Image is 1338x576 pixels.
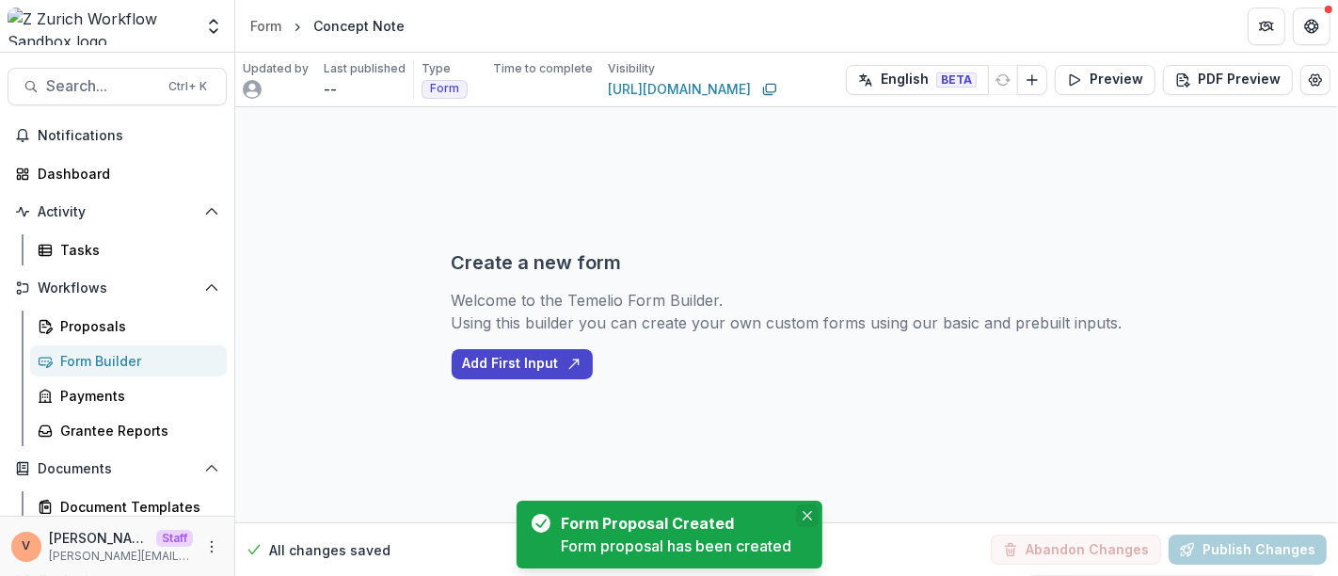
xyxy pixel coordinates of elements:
[8,158,227,189] a: Dashboard
[796,504,819,527] button: Close
[165,76,211,97] div: Ctrl + K
[38,164,212,184] div: Dashboard
[991,535,1161,565] button: Abandon Changes
[8,8,193,45] img: Z Zurich Workflow Sandbox logo
[38,128,219,144] span: Notifications
[8,273,227,303] button: Open Workflows
[38,204,197,220] span: Activity
[30,491,227,522] a: Document Templates
[8,197,227,227] button: Open Activity
[60,316,212,336] div: Proposals
[30,234,227,265] a: Tasks
[988,65,1018,95] button: Refresh Translation
[23,540,31,552] div: Venkat
[38,280,197,296] span: Workflows
[30,345,227,376] a: Form Builder
[60,386,212,406] div: Payments
[8,120,227,151] button: Notifications
[243,80,262,99] svg: avatar
[608,60,655,77] p: Visibility
[200,8,227,45] button: Open entity switcher
[30,380,227,411] a: Payments
[60,421,212,440] div: Grantee Reports
[269,540,390,560] p: All changes saved
[156,530,193,547] p: Staff
[562,535,792,557] div: Form proposal has been created
[1300,65,1330,95] button: Edit Form Settings
[46,77,157,95] span: Search...
[30,415,227,446] a: Grantee Reports
[422,60,451,77] p: Type
[200,536,223,558] button: More
[562,512,785,535] div: Form Proposal Created
[8,68,227,105] button: Search...
[452,312,1123,334] p: Using this builder you can create your own custom forms using our basic and prebuilt inputs.
[1248,8,1285,45] button: Partners
[452,349,593,379] button: Add First Input
[846,65,989,95] button: English BETA
[758,78,781,101] button: Copy link
[1163,65,1293,95] button: PDF Preview
[452,289,1123,312] p: Welcome to the Temelio Form Builder.
[60,497,212,517] div: Document Templates
[243,60,309,77] p: Updated by
[313,16,405,36] div: Concept Note
[250,16,281,36] div: Form
[60,240,212,260] div: Tasks
[1055,65,1155,95] button: Preview
[243,12,412,40] nav: breadcrumb
[608,79,751,99] a: [URL][DOMAIN_NAME]
[49,548,193,565] p: [PERSON_NAME][EMAIL_ADDRESS][DOMAIN_NAME]
[49,528,149,548] p: [PERSON_NAME]
[1169,535,1327,565] button: Publish Changes
[493,60,593,77] p: Time to complete
[452,251,622,274] h3: Create a new form
[1293,8,1330,45] button: Get Help
[324,60,406,77] p: Last published
[430,82,459,95] span: Form
[8,454,227,484] button: Open Documents
[38,461,197,477] span: Documents
[60,351,212,371] div: Form Builder
[30,311,227,342] a: Proposals
[243,12,289,40] a: Form
[1017,65,1047,95] button: Add Language
[324,79,337,99] p: --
